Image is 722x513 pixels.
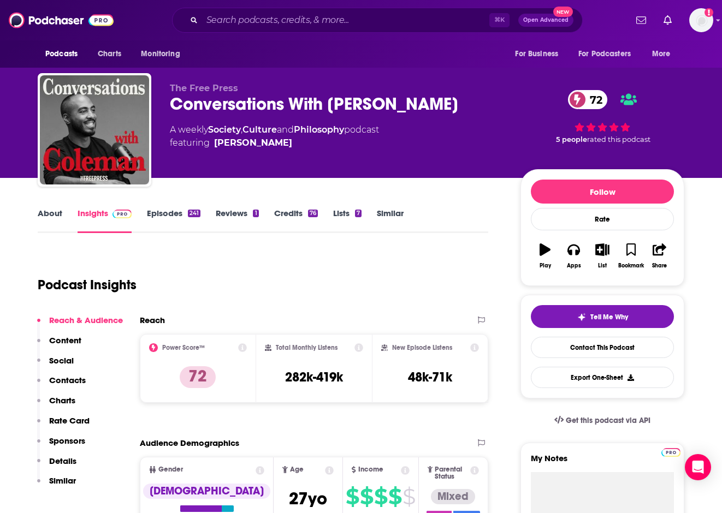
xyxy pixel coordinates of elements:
h1: Podcast Insights [38,277,137,293]
h2: Power Score™ [162,344,205,351]
button: Rate Card [37,415,90,436]
a: Reviews1 [216,208,258,233]
a: Coleman Hughes [214,136,292,150]
a: Pro website [661,446,680,457]
p: Reach & Audience [49,315,123,325]
div: 241 [188,210,200,217]
p: Rate Card [49,415,90,426]
button: Content [37,335,81,355]
a: Show notifications dropdown [659,11,676,29]
img: Podchaser Pro [661,448,680,457]
div: Search podcasts, credits, & more... [172,8,583,33]
p: Details [49,456,76,466]
img: Podchaser - Follow, Share and Rate Podcasts [9,10,114,31]
div: 72 5 peoplerated this podcast [520,83,684,151]
span: For Business [515,46,558,62]
span: $ [403,488,415,505]
button: Follow [531,180,674,204]
span: Tell Me Why [590,313,628,321]
span: , [241,124,242,135]
p: Sponsors [49,436,85,446]
span: Income [358,466,383,473]
button: Charts [37,395,75,415]
a: Charts [91,44,128,64]
h3: 282k-419k [285,369,343,385]
button: open menu [571,44,647,64]
span: $ [374,488,387,505]
span: ⌘ K [489,13,510,27]
div: List [598,263,607,269]
span: $ [360,488,373,505]
p: Contacts [49,375,86,385]
div: Open Intercom Messenger [685,454,711,480]
button: tell me why sparkleTell Me Why [531,305,674,328]
img: Podchaser Pro [113,210,132,218]
span: Charts [98,46,121,62]
h2: Total Monthly Listens [276,344,338,351]
button: Details [37,456,76,476]
a: Contact This Podcast [531,337,674,358]
a: Society [208,124,241,135]
div: Share [652,263,667,269]
button: Apps [559,236,588,276]
span: featuring [170,136,379,150]
div: A weekly podcast [170,123,379,150]
span: For Podcasters [578,46,631,62]
h3: 48k-71k [408,369,452,385]
button: Share [646,236,674,276]
label: My Notes [531,453,674,472]
button: Show profile menu [689,8,713,32]
a: Episodes241 [147,208,200,233]
p: Charts [49,395,75,405]
a: InsightsPodchaser Pro [78,208,132,233]
a: Get this podcast via API [546,407,659,434]
p: Content [49,335,81,345]
div: 1 [253,210,258,217]
a: Similar [377,208,404,233]
img: Conversations With Coleman [40,75,149,184]
span: $ [346,488,359,505]
span: Logged in as Jeffmarschner [689,8,713,32]
span: rated this podcast [587,135,650,144]
a: Philosophy [294,124,344,135]
span: Podcasts [45,46,78,62]
svg: Add a profile image [705,8,713,17]
img: tell me why sparkle [577,313,586,321]
button: open menu [133,44,194,64]
span: 27 yo [289,488,327,509]
button: List [588,236,617,276]
span: Parental Status [435,466,468,480]
a: Lists7 [333,208,362,233]
div: Play [540,263,551,269]
button: Social [37,355,74,375]
h2: New Episode Listens [392,344,452,351]
span: and [277,124,294,135]
h2: Audience Demographics [140,438,239,448]
span: New [553,7,573,17]
div: Apps [567,263,581,269]
a: Show notifications dropdown [632,11,650,29]
span: 5 people [556,135,587,144]
h2: Reach [140,315,165,325]
span: The Free Press [170,83,238,93]
p: Similar [49,475,76,486]
button: open menu [644,44,684,64]
input: Search podcasts, credits, & more... [202,11,489,29]
button: Open AdvancedNew [518,14,573,27]
button: open menu [38,44,92,64]
p: 72 [180,366,216,388]
span: Get this podcast via API [566,416,650,425]
span: $ [388,488,401,505]
span: 72 [579,90,608,109]
span: Gender [158,466,183,473]
div: 7 [355,210,362,217]
div: 76 [308,210,318,217]
button: Export One-Sheet [531,367,674,388]
div: [DEMOGRAPHIC_DATA] [143,484,270,499]
img: User Profile [689,8,713,32]
button: open menu [507,44,572,64]
span: Open Advanced [523,17,569,23]
p: Social [49,355,74,366]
